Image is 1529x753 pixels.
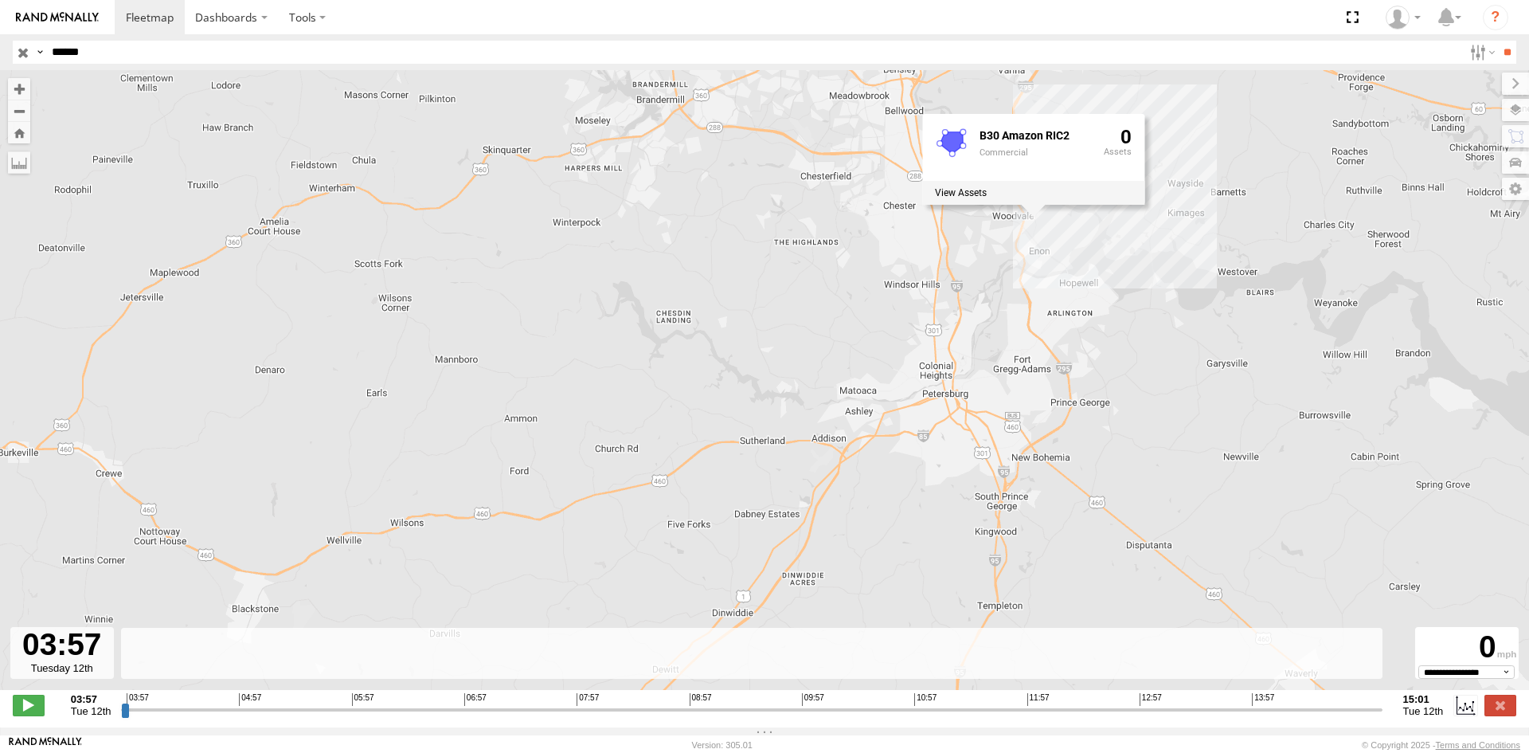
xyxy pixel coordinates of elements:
label: Measure [8,151,30,174]
strong: 15:01 [1403,693,1444,705]
span: 03:57 [127,693,149,706]
label: Play/Stop [13,695,45,716]
button: Zoom Home [8,122,30,143]
div: James Nichols [1380,6,1426,29]
span: Tue 12th Aug 2025 [71,705,111,717]
div: Fence Name - B30 Amazon RIC2 [980,130,1091,142]
span: 11:57 [1027,693,1050,706]
span: 08:57 [690,693,712,706]
div: 0 [1418,629,1516,665]
span: 05:57 [352,693,374,706]
span: 09:57 [802,693,824,706]
img: rand-logo.svg [16,12,99,23]
span: 07:57 [577,693,599,706]
span: 13:57 [1252,693,1274,706]
div: 0 [1104,127,1132,178]
span: 12:57 [1140,693,1162,706]
div: Commercial [980,148,1091,158]
label: Map Settings [1502,178,1529,200]
span: Tue 12th Aug 2025 [1403,705,1444,717]
i: ? [1483,5,1508,30]
div: Version: 305.01 [692,740,753,750]
label: View assets associated with this fence [935,187,987,198]
a: Terms and Conditions [1436,740,1520,750]
a: Visit our Website [9,737,82,753]
span: 10:57 [914,693,937,706]
label: Search Filter Options [1464,41,1498,64]
div: © Copyright 2025 - [1362,740,1520,750]
button: Zoom out [8,100,30,122]
span: 06:57 [464,693,487,706]
label: Search Query [33,41,46,64]
span: 04:57 [239,693,261,706]
button: Zoom in [8,78,30,100]
strong: 03:57 [71,693,111,705]
label: Close [1484,695,1516,716]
